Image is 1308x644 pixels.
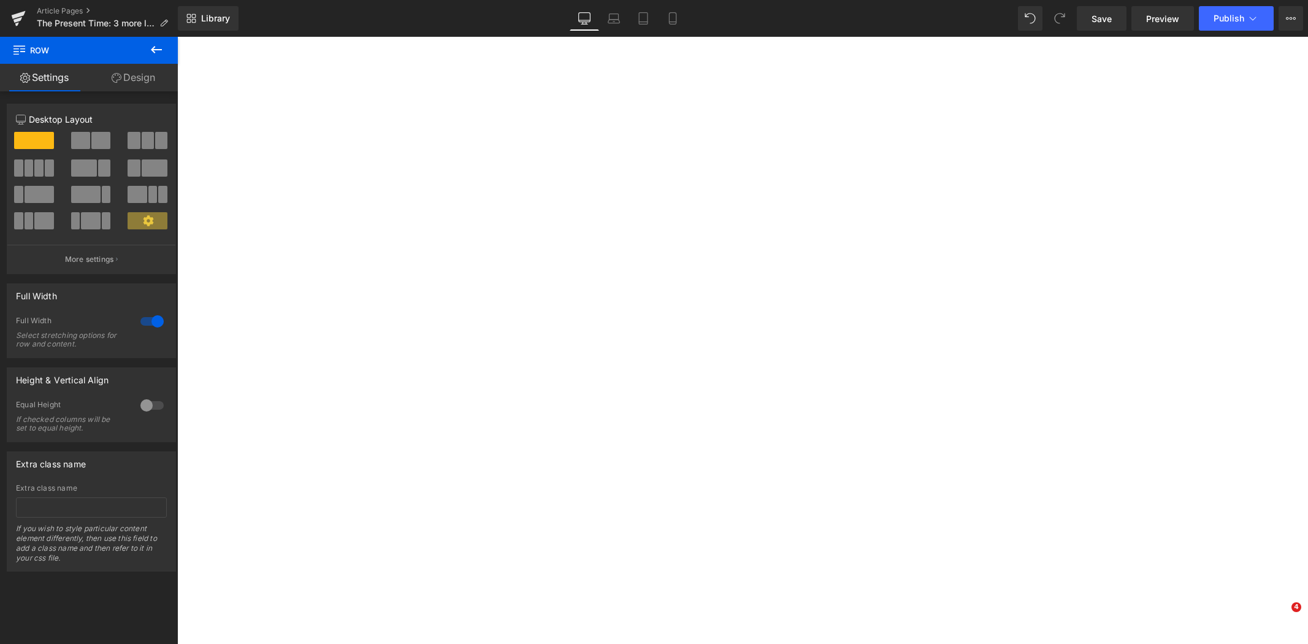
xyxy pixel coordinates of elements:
button: Undo [1018,6,1042,31]
div: Select stretching options for row and content. [16,331,126,348]
a: Laptop [599,6,629,31]
a: Tablet [629,6,658,31]
a: Article Pages [37,6,178,16]
div: Equal Height [16,400,128,413]
a: Desktop [570,6,599,31]
div: Height & Vertical Align [16,368,109,385]
div: If you wish to style particular content element differently, then use this field to add a class n... [16,524,167,571]
button: Redo [1047,6,1072,31]
button: More [1279,6,1303,31]
p: Desktop Layout [16,113,167,126]
span: 4 [1291,602,1301,612]
span: Publish [1214,13,1244,23]
span: Row [12,37,135,64]
a: Mobile [658,6,687,31]
a: New Library [178,6,239,31]
span: Preview [1146,12,1179,25]
p: More settings [65,254,114,265]
button: More settings [7,245,175,274]
div: Full Width [16,316,128,329]
a: Design [89,64,178,91]
span: The Present Time: 3 more looks from [PERSON_NAME] [37,18,155,28]
span: Library [201,13,230,24]
button: Publish [1199,6,1274,31]
div: If checked columns will be set to equal height. [16,415,126,432]
div: Full Width [16,284,57,301]
div: Extra class name [16,452,86,469]
div: Extra class name [16,484,167,493]
a: Preview [1131,6,1194,31]
iframe: Intercom live chat [1266,602,1296,632]
span: Save [1092,12,1112,25]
